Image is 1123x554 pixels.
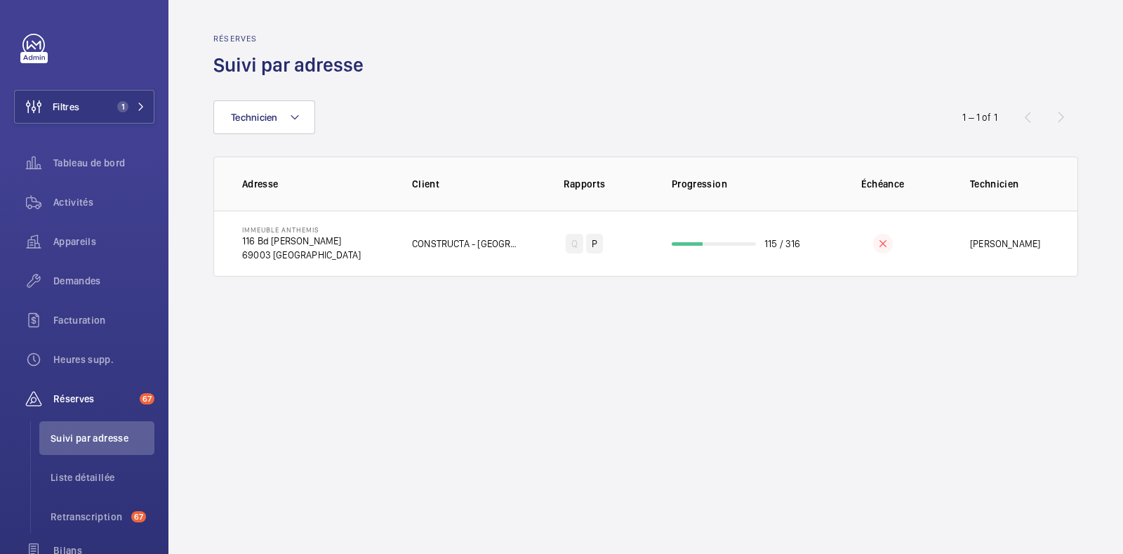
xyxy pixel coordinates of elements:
[53,156,154,170] span: Tableau de bord
[213,100,315,134] button: Technicien
[970,237,1040,251] p: [PERSON_NAME]
[242,248,361,262] p: 69003 [GEOGRAPHIC_DATA]
[672,177,818,191] p: Progression
[53,195,154,209] span: Activités
[51,470,154,484] span: Liste détaillée
[131,511,146,522] span: 67
[764,237,801,251] p: 115 / 316
[412,237,519,251] p: CONSTRUCTA - [GEOGRAPHIC_DATA]
[51,510,126,524] span: Retranscription
[412,177,519,191] p: Client
[51,431,154,445] span: Suivi par adresse
[970,177,1049,191] p: Technicien
[53,352,154,367] span: Heures supp.
[53,235,154,249] span: Appareils
[53,100,79,114] span: Filtres
[566,234,583,253] div: Q
[213,34,372,44] h2: Réserves
[242,234,361,248] p: 116 Bd [PERSON_NAME]
[14,90,154,124] button: Filtres1
[242,177,390,191] p: Adresse
[53,392,134,406] span: Réserves
[828,177,938,191] p: Échéance
[529,177,639,191] p: Rapports
[586,234,603,253] div: P
[213,52,372,78] h1: Suivi par adresse
[53,313,154,327] span: Facturation
[140,393,154,404] span: 67
[53,274,154,288] span: Demandes
[117,101,128,112] span: 1
[242,225,361,234] p: IMMEUBLE ANTHEMIS
[962,110,997,124] div: 1 – 1 of 1
[231,112,278,123] span: Technicien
